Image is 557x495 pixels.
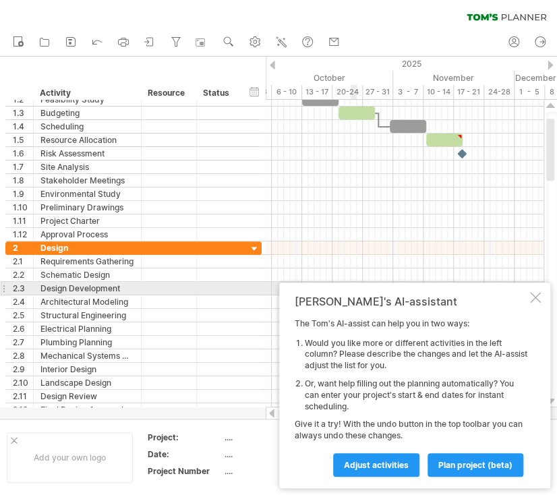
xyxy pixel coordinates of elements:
[295,318,527,476] div: The Tom's AI-assist can help you in two ways: Give it a try! With the undo button in the top tool...
[148,86,189,100] div: Resource
[40,268,134,281] div: Schematic Design
[13,309,33,322] div: 2.5
[254,71,393,85] div: October 2025
[40,376,134,389] div: Landscape Design
[40,228,134,241] div: Approval Process
[40,363,134,376] div: Interior Design
[305,338,527,372] li: Would you like more or different activities in the left column? Please describe the changes and l...
[13,187,33,200] div: 1.9
[40,86,134,100] div: Activity
[40,214,134,227] div: Project Charter
[148,432,222,443] div: Project:
[13,120,33,133] div: 1.4
[40,201,134,214] div: Preliminary Drawings
[13,403,33,416] div: 2.12
[305,378,527,412] li: Or, want help filling out the planning automatically? You can enter your project's start & end da...
[344,460,409,470] span: Adjust activities
[40,134,134,146] div: Resource Allocation
[13,282,33,295] div: 2.3
[148,465,222,477] div: Project Number
[40,187,134,200] div: Environmental Study
[13,161,33,173] div: 1.7
[13,322,33,335] div: 2.6
[40,295,134,308] div: Architectural Modeling
[40,322,134,335] div: Electrical Planning
[295,295,527,308] div: [PERSON_NAME]'s AI-assistant
[40,336,134,349] div: Plumbing Planning
[13,147,33,160] div: 1.6
[363,85,393,99] div: 27 - 31
[423,85,454,99] div: 10 - 14
[13,241,33,254] div: 2
[225,432,338,443] div: ....
[428,453,523,477] a: plan project (beta)
[40,349,134,362] div: Mechanical Systems Design
[13,336,33,349] div: 2.7
[148,448,222,460] div: Date:
[13,295,33,308] div: 2.4
[393,85,423,99] div: 3 - 7
[40,120,134,133] div: Scheduling
[13,363,33,376] div: 2.9
[40,403,134,416] div: Final Design Approval
[225,448,338,460] div: ....
[40,174,134,187] div: Stakeholder Meetings
[13,214,33,227] div: 1.11
[332,85,363,99] div: 20-24
[13,390,33,403] div: 2.11
[454,85,484,99] div: 17 - 21
[40,107,134,119] div: Budgeting
[13,201,33,214] div: 1.10
[13,228,33,241] div: 1.12
[40,255,134,268] div: Requirements Gathering
[333,453,419,477] a: Adjust activities
[40,241,134,254] div: Design
[40,161,134,173] div: Site Analysis
[393,71,515,85] div: November 2025
[13,174,33,187] div: 1.8
[7,432,133,483] div: Add your own logo
[515,85,545,99] div: 1 - 5
[40,390,134,403] div: Design Review
[13,349,33,362] div: 2.8
[40,282,134,295] div: Design Development
[13,376,33,389] div: 2.10
[438,460,512,470] span: plan project (beta)
[13,268,33,281] div: 2.2
[40,309,134,322] div: Structural Engineering
[40,147,134,160] div: Risk Assessment
[484,85,515,99] div: 24-28
[13,134,33,146] div: 1.5
[203,86,233,100] div: Status
[225,465,338,477] div: ....
[13,255,33,268] div: 2.1
[13,107,33,119] div: 1.3
[302,85,332,99] div: 13 - 17
[272,85,302,99] div: 6 - 10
